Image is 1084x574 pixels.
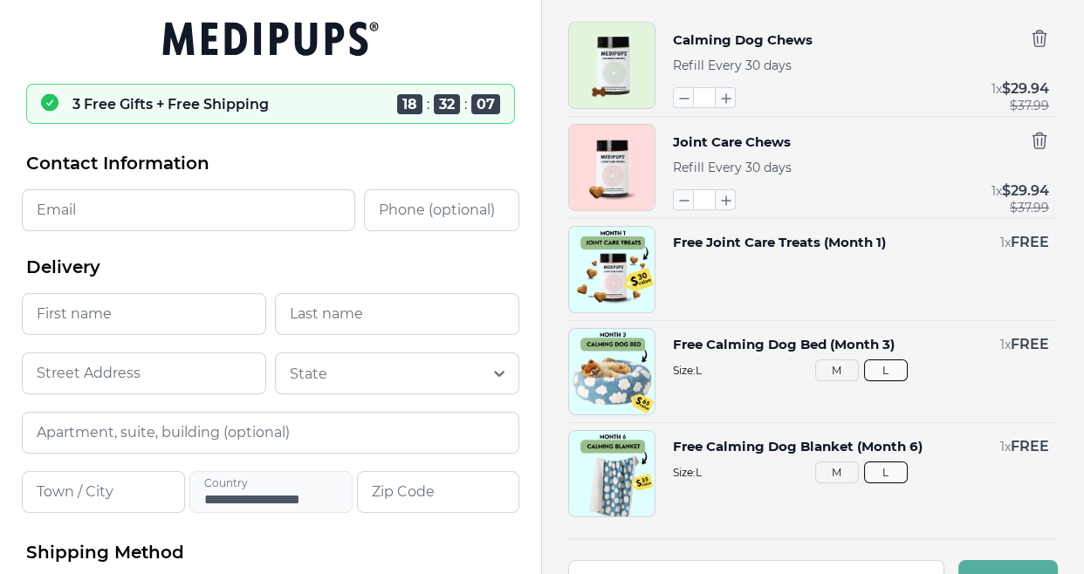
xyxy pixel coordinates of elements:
button: Free Calming Dog Bed (Month 3) [673,335,895,354]
span: 18 [397,94,422,114]
button: L [864,461,908,483]
span: FREE [1011,336,1049,352]
button: Joint Care Chews [673,131,791,154]
span: Refill Every 30 days [673,160,792,175]
span: 07 [471,94,500,114]
button: Free Calming Dog Blanket (Month 6) [673,437,923,456]
span: $ 29.94 [1002,182,1049,199]
span: 1 x [1000,235,1011,250]
button: L [864,359,908,381]
p: 3 Free Gifts + Free Shipping [72,96,269,113]
button: M [815,461,859,483]
span: $ 29.94 [1002,80,1049,97]
img: Free Calming Dog Blanket (Month 6) [569,431,655,516]
button: Calming Dog Chews [673,29,813,51]
span: : [464,96,467,113]
h2: Shipping Method [26,541,515,564]
span: $ 37.99 [1010,99,1049,113]
button: Free Joint Care Treats (Month 1) [673,233,886,252]
span: FREE [1011,234,1049,250]
span: 1 x [991,81,1002,97]
span: $ 37.99 [1010,201,1049,215]
span: 1 x [1000,439,1011,454]
img: Free Joint Care Treats (Month 1) [569,227,655,312]
span: : [427,96,429,113]
span: Refill Every 30 days [673,58,792,73]
span: FREE [1011,438,1049,454]
span: Size: L [673,466,1049,479]
span: 32 [434,94,460,114]
span: Contact Information [26,152,209,175]
span: Size: L [673,364,1049,377]
button: M [815,359,859,381]
img: Joint Care Chews [569,125,655,210]
img: Free Calming Dog Bed (Month 3) [569,329,655,414]
span: Delivery [26,256,100,279]
img: Calming Dog Chews [569,23,655,108]
span: 1 x [1000,337,1011,352]
span: 1 x [991,183,1002,199]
